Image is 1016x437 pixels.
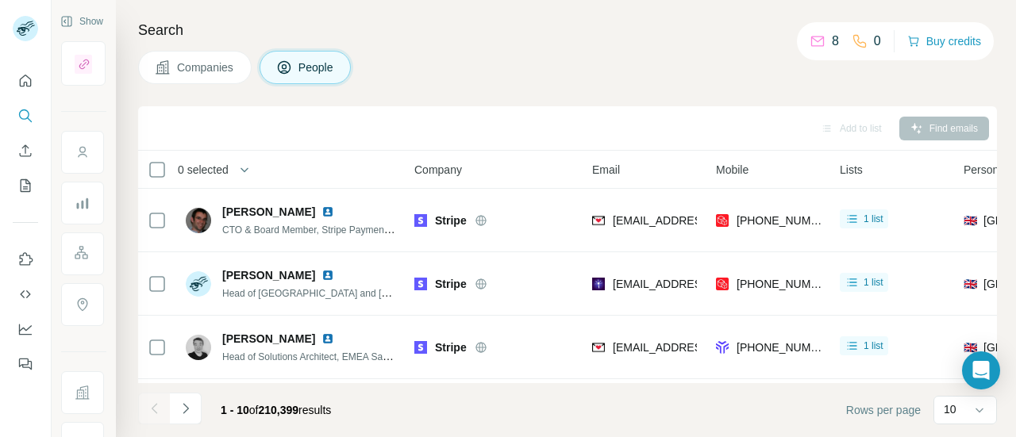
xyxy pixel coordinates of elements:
[592,162,620,178] span: Email
[13,171,38,200] button: My lists
[186,208,211,233] img: Avatar
[846,402,921,418] span: Rows per page
[435,339,467,355] span: Stripe
[737,278,837,290] span: [PHONE_NUMBER]
[170,393,202,424] button: Navigate to next page
[414,162,462,178] span: Company
[414,341,427,354] img: Logo of Stripe
[414,278,427,290] img: Logo of Stripe
[13,136,38,165] button: Enrich CSV
[177,59,235,75] span: Companies
[49,10,114,33] button: Show
[962,351,1000,389] div: Open Intercom Messenger
[321,269,334,282] img: LinkedIn logo
[592,213,605,228] img: provider findymail logo
[222,267,315,283] span: [PERSON_NAME]
[222,331,315,347] span: [PERSON_NAME]
[222,350,494,362] span: Head of Solutions Architect, EMEA SaaS Platforms and Startups
[613,278,801,290] span: [EMAIL_ADDRESS][DOMAIN_NAME]
[13,67,38,95] button: Quick start
[435,213,467,228] span: Stripe
[221,404,249,416] span: 1 - 10
[716,276,729,292] img: provider prospeo logo
[321,205,334,218] img: LinkedIn logo
[592,339,605,355] img: provider findymail logo
[592,276,605,292] img: provider leadmagic logo
[613,341,801,354] span: [EMAIL_ADDRESS][DOMAIN_NAME]
[716,339,729,355] img: provider forager logo
[178,162,229,178] span: 0 selected
[222,223,423,236] span: CTO & Board Member, Stripe Payments UK Ltd
[186,271,211,297] img: Avatar
[964,213,977,228] span: 🇬🇧
[249,404,259,416] span: of
[964,339,977,355] span: 🇬🇧
[840,162,863,178] span: Lists
[13,350,38,378] button: Feedback
[13,102,38,130] button: Search
[737,214,837,227] span: [PHONE_NUMBER]
[864,275,883,289] span: 1 list
[435,276,467,292] span: Stripe
[259,404,299,416] span: 210,399
[222,286,552,299] span: Head of [GEOGRAPHIC_DATA] and [GEOGRAPHIC_DATA] Communications
[414,214,427,227] img: Logo of Stripe
[222,204,315,220] span: [PERSON_NAME]
[832,32,839,51] p: 8
[321,332,334,345] img: LinkedIn logo
[737,341,837,354] span: [PHONE_NUMBER]
[13,315,38,343] button: Dashboard
[716,213,729,228] img: provider prospeo logo
[13,245,38,274] button: Use Surfe on LinkedIn
[613,214,801,227] span: [EMAIL_ADDRESS][DOMAIN_NAME]
[221,404,331,416] span: results
[186,335,211,360] img: Avatar
[874,32,881,51] p: 0
[907,30,981,52] button: Buy credits
[13,280,38,309] button: Use Surfe API
[716,162,749,178] span: Mobile
[138,19,997,41] h4: Search
[964,276,977,292] span: 🇬🇧
[298,59,335,75] span: People
[944,401,956,417] p: 10
[864,339,883,353] span: 1 list
[864,212,883,226] span: 1 list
